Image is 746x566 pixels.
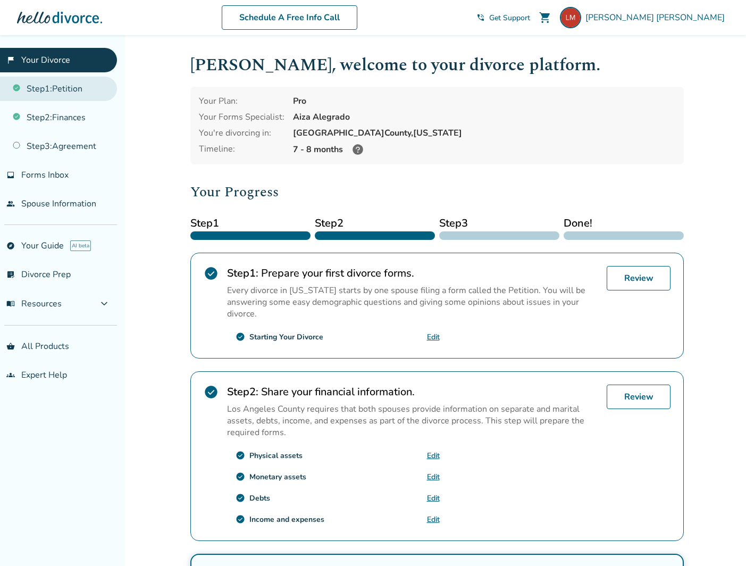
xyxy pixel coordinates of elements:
[227,385,258,399] strong: Step 2 :
[236,493,245,503] span: check_circle
[249,451,303,461] div: Physical assets
[222,5,357,30] a: Schedule A Free Info Call
[6,342,15,351] span: shopping_basket
[227,266,598,280] h2: Prepare your first divorce forms.
[199,143,284,156] div: Timeline:
[427,472,440,482] a: Edit
[293,111,675,123] div: Aiza Alegrado
[199,127,284,139] div: You're divorcing in:
[98,297,111,310] span: expand_more
[693,515,746,566] iframe: Chat Widget
[204,266,219,281] span: check_circle
[427,451,440,461] a: Edit
[293,95,675,107] div: Pro
[190,181,684,203] h2: Your Progress
[227,285,598,320] p: Every divorce in [US_STATE] starts by one spouse filing a form called the Petition. You will be a...
[539,11,551,24] span: shopping_cart
[70,240,91,251] span: AI beta
[199,111,284,123] div: Your Forms Specialist:
[585,12,729,23] span: [PERSON_NAME] [PERSON_NAME]
[249,493,270,503] div: Debts
[476,13,485,22] span: phone_in_talk
[6,171,15,179] span: inbox
[6,299,15,308] span: menu_book
[6,371,15,379] span: groups
[439,215,559,231] span: Step 3
[607,266,670,290] a: Review
[249,472,306,482] div: Monetary assets
[489,13,530,23] span: Get Support
[564,215,684,231] span: Done!
[293,143,675,156] div: 7 - 8 months
[204,385,219,399] span: check_circle
[427,332,440,342] a: Edit
[476,13,530,23] a: phone_in_talkGet Support
[190,215,311,231] span: Step 1
[6,242,15,250] span: explore
[6,56,15,64] span: flag_2
[227,266,258,280] strong: Step 1 :
[236,451,245,460] span: check_circle
[6,199,15,208] span: people
[293,127,675,139] div: [GEOGRAPHIC_DATA] County, [US_STATE]
[249,514,324,525] div: Income and expenses
[227,385,598,399] h2: Share your financial information.
[249,332,323,342] div: Starting Your Divorce
[427,514,440,525] a: Edit
[21,169,69,181] span: Forms Inbox
[315,215,435,231] span: Step 2
[6,298,62,310] span: Resources
[607,385,670,409] a: Review
[190,52,684,78] h1: [PERSON_NAME] , welcome to your divorce platform.
[427,493,440,503] a: Edit
[199,95,284,107] div: Your Plan:
[227,403,598,438] p: Los Angeles County requires that both spouses provide information on separate and marital assets,...
[6,270,15,279] span: list_alt_check
[236,514,245,524] span: check_circle
[236,472,245,481] span: check_circle
[236,332,245,342] span: check_circle
[560,7,581,28] img: lisamozden@gmail.com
